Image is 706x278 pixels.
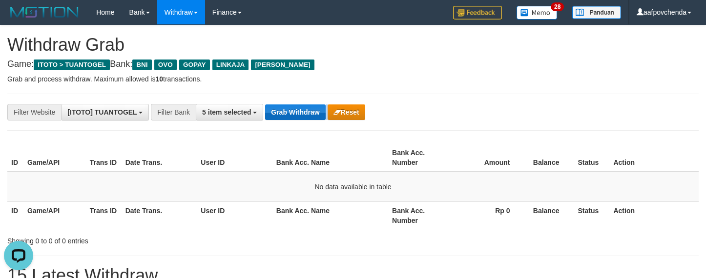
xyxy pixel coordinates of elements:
[151,104,196,120] div: Filter Bank
[23,201,86,229] th: Game/API
[7,60,699,69] h4: Game: Bank:
[7,104,61,120] div: Filter Website
[179,60,210,70] span: GOPAY
[7,144,23,172] th: ID
[451,201,525,229] th: Rp 0
[453,6,502,20] img: Feedback.jpg
[525,201,574,229] th: Balance
[23,144,86,172] th: Game/API
[197,201,272,229] th: User ID
[7,172,699,202] td: No data available in table
[609,144,699,172] th: Action
[272,201,388,229] th: Bank Acc. Name
[388,201,451,229] th: Bank Acc. Number
[7,5,82,20] img: MOTION_logo.png
[212,60,249,70] span: LINKAJA
[517,6,558,20] img: Button%20Memo.svg
[251,60,314,70] span: [PERSON_NAME]
[202,108,251,116] span: 5 item selected
[265,104,325,120] button: Grab Withdraw
[388,144,451,172] th: Bank Acc. Number
[4,4,33,33] button: Open LiveChat chat widget
[451,144,525,172] th: Amount
[572,6,621,19] img: panduan.png
[551,2,564,11] span: 28
[525,144,574,172] th: Balance
[196,104,263,120] button: 5 item selected
[154,60,177,70] span: OVO
[61,104,149,120] button: [ITOTO] TUANTOGEL
[574,201,610,229] th: Status
[7,74,699,84] p: Grab and process withdraw. Maximum allowed is transactions.
[122,201,197,229] th: Date Trans.
[272,144,388,172] th: Bank Acc. Name
[122,144,197,172] th: Date Trans.
[574,144,610,172] th: Status
[197,144,272,172] th: User ID
[7,232,287,246] div: Showing 0 to 0 of 0 entries
[7,35,699,55] h1: Withdraw Grab
[132,60,151,70] span: BNI
[328,104,365,120] button: Reset
[609,201,699,229] th: Action
[155,75,163,83] strong: 10
[86,144,122,172] th: Trans ID
[67,108,137,116] span: [ITOTO] TUANTOGEL
[7,201,23,229] th: ID
[86,201,122,229] th: Trans ID
[34,60,110,70] span: ITOTO > TUANTOGEL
